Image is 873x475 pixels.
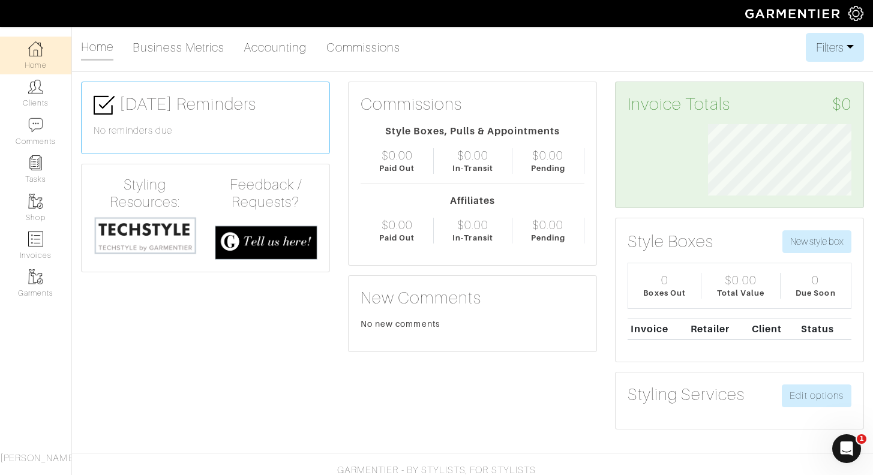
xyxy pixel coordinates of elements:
h3: Style Boxes [628,232,714,252]
img: feedback_requests-3821251ac2bd56c73c230f3229a5b25d6eb027adea667894f41107c140538ee0.png [215,226,318,260]
span: 1 [857,434,866,444]
th: Client [749,318,798,339]
h3: Styling Services [628,384,745,405]
th: Invoice [628,318,688,339]
div: Affiliates [361,194,584,208]
img: comment-icon-a0a6a9ef722e966f86d9cbdc48e553b5cf19dbc54f86b18d962a5391bc8f6eb6.png [28,118,43,133]
h4: Feedback / Requests? [215,176,318,211]
button: Filters [806,33,864,62]
div: $0.00 [382,218,413,232]
h3: Invoice Totals [628,94,851,115]
div: In-Transit [452,163,493,174]
th: Retailer [688,318,749,339]
h3: [DATE] Reminders [94,94,317,116]
img: garmentier-logo-header-white-b43fb05a5012e4ada735d5af1a66efaba907eab6374d6393d1fbf88cb4ef424d.png [739,3,848,24]
div: Paid Out [379,163,415,174]
a: Accounting [244,35,307,59]
span: $0 [832,94,851,115]
th: Status [798,318,851,339]
div: Pending [531,232,565,243]
a: Edit options [782,384,851,407]
div: $0.00 [457,148,488,163]
div: No new comments [361,318,584,330]
img: reminder-icon-8004d30b9f0a5d33ae49ab947aed9ed385cf756f9e5892f1edd6e32f2345188e.png [28,155,43,170]
div: Paid Out [379,232,415,243]
div: Total Value [717,287,765,299]
img: techstyle-93310999766a10050dc78ceb7f971a75838126fd19372ce40ba20cdf6a89b94b.png [94,216,197,255]
img: dashboard-icon-dbcd8f5a0b271acd01030246c82b418ddd0df26cd7fceb0bd07c9910d44c42f6.png [28,41,43,56]
img: orders-icon-0abe47150d42831381b5fb84f609e132dff9fe21cb692f30cb5eec754e2cba89.png [28,232,43,246]
div: 0 [812,273,819,287]
button: New style box [782,230,851,253]
div: $0.00 [382,148,413,163]
img: garments-icon-b7da505a4dc4fd61783c78ac3ca0ef83fa9d6f193b1c9dc38574b1d14d53ca28.png [28,194,43,209]
div: Due Soon [796,287,835,299]
div: $0.00 [725,273,756,287]
a: Business Metrics [133,35,224,59]
div: Boxes Out [643,287,685,299]
iframe: Intercom live chat [832,434,861,463]
img: check-box-icon-36a4915ff3ba2bd8f6e4f29bc755bb66becd62c870f447fc0dd1365fcfddab58.png [94,95,115,116]
a: Commissions [326,35,401,59]
h3: New Comments [361,288,584,308]
div: 0 [661,273,668,287]
h6: No reminders due [94,125,317,137]
div: In-Transit [452,232,493,243]
img: garments-icon-b7da505a4dc4fd61783c78ac3ca0ef83fa9d6f193b1c9dc38574b1d14d53ca28.png [28,269,43,284]
div: $0.00 [532,148,563,163]
img: gear-icon-white-bd11855cb880d31180b6d7d6211b90ccbf57a29d726f0c71d8c61bd08dd39cc2.png [848,6,863,21]
img: clients-icon-6bae9207a08558b7cb47a8932f037763ab4055f8c8b6bfacd5dc20c3e0201464.png [28,79,43,94]
div: Pending [531,163,565,174]
h3: Commissions [361,94,463,115]
div: $0.00 [532,218,563,232]
a: Home [81,35,113,61]
h4: Styling Resources: [94,176,197,211]
div: $0.00 [457,218,488,232]
div: Style Boxes, Pulls & Appointments [361,124,584,139]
